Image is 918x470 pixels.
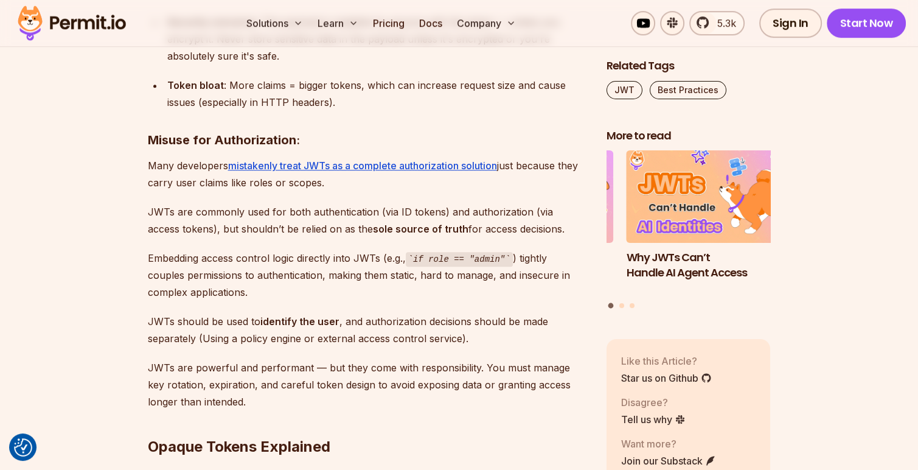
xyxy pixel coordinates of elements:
[148,203,587,237] p: JWTs are commonly used for both authentication (via ID tokens) and authorization (via access toke...
[627,250,791,281] h3: Why JWTs Can’t Handle AI Agent Access
[619,303,624,308] button: Go to slide 2
[607,151,771,310] div: Posts
[621,395,686,410] p: Disagree?
[607,81,642,99] a: JWT
[148,133,296,147] strong: Misuse for Authorization
[621,437,716,451] p: Want more?
[627,151,791,296] li: 1 of 3
[449,151,613,244] img: Policy-Based Access Control (PBAC) Isn’t as Great as You Think
[627,151,791,244] img: Why JWTs Can’t Handle AI Agent Access
[148,388,587,457] h2: Opaque Tokens Explained
[827,9,906,38] a: Start Now
[630,303,635,308] button: Go to slide 3
[607,128,771,144] h2: More to read
[621,354,712,368] p: Like this Article?
[621,371,712,385] a: Star us on Github
[449,250,613,295] h3: Policy-Based Access Control (PBAC) Isn’t as Great as You Think
[621,454,716,468] a: Join our Substack
[148,250,587,301] p: Embedding access control logic directly into JWTs (e.g., ) tightly couples permissions to authent...
[148,313,587,347] p: JWTs should be used to , and authorization decisions should be made separately (Using a policy en...
[228,160,497,172] a: mistakenly treat JWTs as a complete authorization solution
[414,11,447,35] a: Docs
[627,151,791,296] a: Why JWTs Can’t Handle AI Agent AccessWhy JWTs Can’t Handle AI Agent Access
[608,303,614,309] button: Go to slide 1
[710,16,736,30] span: 5.3k
[373,223,468,235] strong: sole source of truth
[650,81,726,99] a: Best Practices
[260,315,339,328] strong: identify the user
[148,359,587,410] p: JWTs are powerful and performant — but they come with responsibility. You must manage key rotatio...
[313,11,363,35] button: Learn
[148,157,587,191] p: Many developers just because they carry user claims like roles or scopes.
[689,11,745,35] a: 5.3k
[167,79,224,91] strong: Token bloat
[759,9,822,38] a: Sign In
[449,151,613,296] li: 3 of 3
[12,2,131,44] img: Permit logo
[148,130,587,150] h3: :
[607,58,771,74] h2: Related Tags
[167,77,587,111] div: : More claims = bigger tokens, which can increase request size and cause issues (especially in HT...
[621,412,686,427] a: Tell us why
[14,438,32,457] button: Consent Preferences
[242,11,308,35] button: Solutions
[14,438,32,457] img: Revisit consent button
[406,252,513,267] code: if role == "admin"
[368,11,409,35] a: Pricing
[452,11,521,35] button: Company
